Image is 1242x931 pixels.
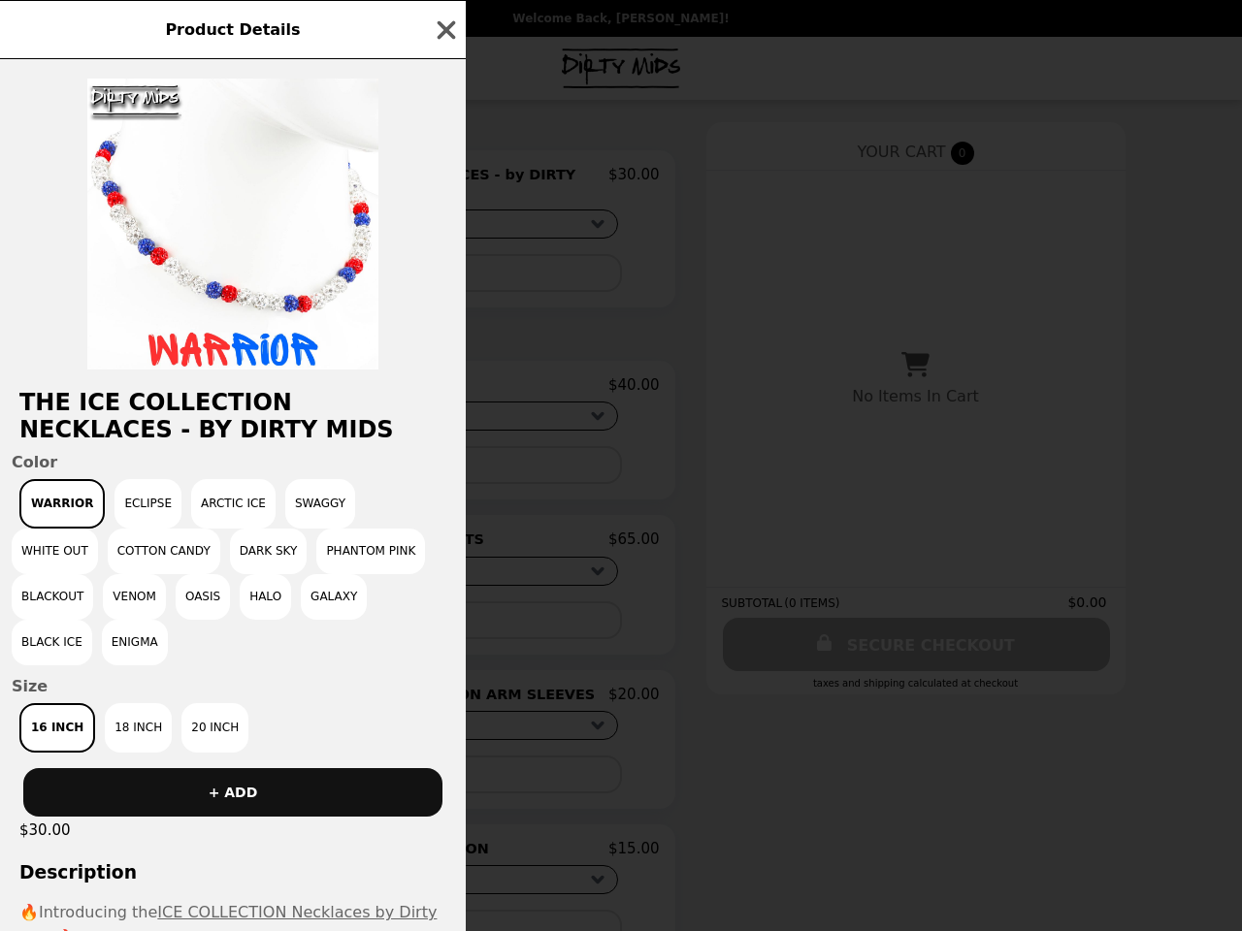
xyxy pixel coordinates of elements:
[12,453,454,471] span: Color
[12,620,92,665] button: BLACK ICE
[23,768,442,817] button: + ADD
[12,529,98,574] button: White Out
[12,574,93,620] button: Blackout
[19,703,95,753] button: 16 INCH
[105,703,172,753] button: 18 INCH
[108,529,220,574] button: Cotton Candy
[102,620,168,665] button: ENIGMA
[230,529,308,574] button: Dark Sky
[176,574,230,620] button: OASIS
[301,574,367,620] button: GALAXY
[181,703,248,753] button: 20 INCH
[19,479,105,529] button: Warrior
[12,677,454,695] span: Size
[87,79,378,369] img: Warrior / 16 INCH
[191,479,276,529] button: Arctic Ice
[114,479,181,529] button: ECLIPSE
[165,20,300,39] span: Product Details
[316,529,425,574] button: Phantom Pink
[103,574,166,620] button: VENOM
[285,479,355,529] button: Swaggy
[240,574,291,620] button: HALO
